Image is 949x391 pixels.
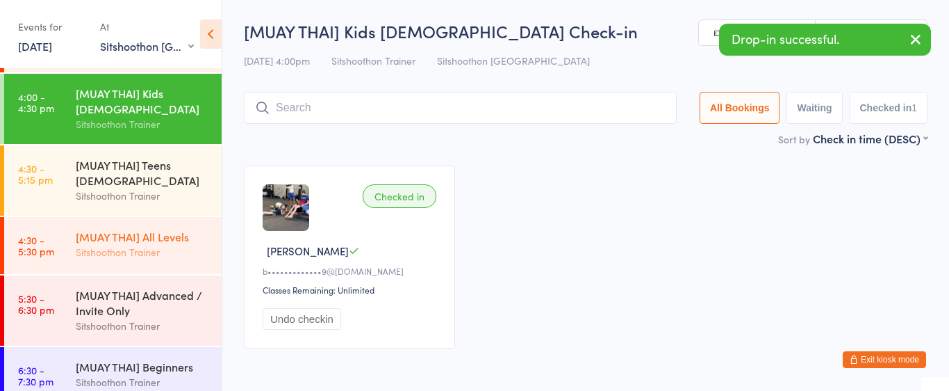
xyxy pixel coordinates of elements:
button: All Bookings [700,92,780,124]
a: 4:00 -4:30 pm[MUAY THAI] Kids [DEMOGRAPHIC_DATA]Sitshoothon Trainer [4,74,222,144]
div: Drop-in successful. [719,24,931,56]
div: [MUAY THAI] Advanced / Invite Only [76,287,210,318]
div: [MUAY THAI] Beginners [76,359,210,374]
h2: [MUAY THAI] Kids [DEMOGRAPHIC_DATA] Check-in [244,19,927,42]
time: 4:30 - 5:15 pm [18,163,53,185]
div: Sitshoothon Trainer [76,374,210,390]
time: 4:00 - 4:30 pm [18,91,54,113]
a: 4:30 -5:30 pm[MUAY THAI] All LevelsSitshoothon Trainer [4,217,222,274]
span: Sitshoothon [GEOGRAPHIC_DATA] [437,54,590,67]
div: Check in time (DESC) [813,131,927,146]
img: image1745480298.png [263,184,309,231]
div: [MUAY THAI] All Levels [76,229,210,244]
button: Exit kiosk mode [843,351,926,368]
time: 6:30 - 7:30 pm [18,365,53,387]
a: 4:30 -5:15 pm[MUAY THAI] Teens [DEMOGRAPHIC_DATA]Sitshoothon Trainer [4,145,222,216]
span: [DATE] 4:00pm [244,54,310,67]
a: 5:30 -6:30 pm[MUAY THAI] Advanced / Invite OnlySitshoothon Trainer [4,276,222,346]
div: Events for [18,15,86,38]
button: Waiting [786,92,842,124]
span: [PERSON_NAME] [267,244,349,258]
div: Sitshoothon Trainer [76,244,210,260]
button: Undo checkin [263,308,341,330]
div: [MUAY THAI] Teens [DEMOGRAPHIC_DATA] [76,157,210,188]
div: b•••••••••••••9@[DOMAIN_NAME] [263,265,440,277]
div: Sitshoothon Trainer [76,188,210,204]
div: 1 [911,102,917,113]
time: 5:30 - 6:30 pm [18,293,54,315]
div: Checked in [363,184,436,208]
button: Checked in1 [850,92,928,124]
label: Sort by [778,132,810,146]
span: Sitshoothon Trainer [331,54,415,67]
div: Sitshoothon [GEOGRAPHIC_DATA] [100,38,194,54]
input: Search [244,92,677,124]
div: Sitshoothon Trainer [76,318,210,334]
div: Sitshoothon Trainer [76,116,210,132]
time: 4:30 - 5:30 pm [18,234,54,257]
div: [MUAY THAI] Kids [DEMOGRAPHIC_DATA] [76,86,210,116]
a: [DATE] [18,38,52,54]
div: Classes Remaining: Unlimited [263,284,440,296]
div: At [100,15,194,38]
